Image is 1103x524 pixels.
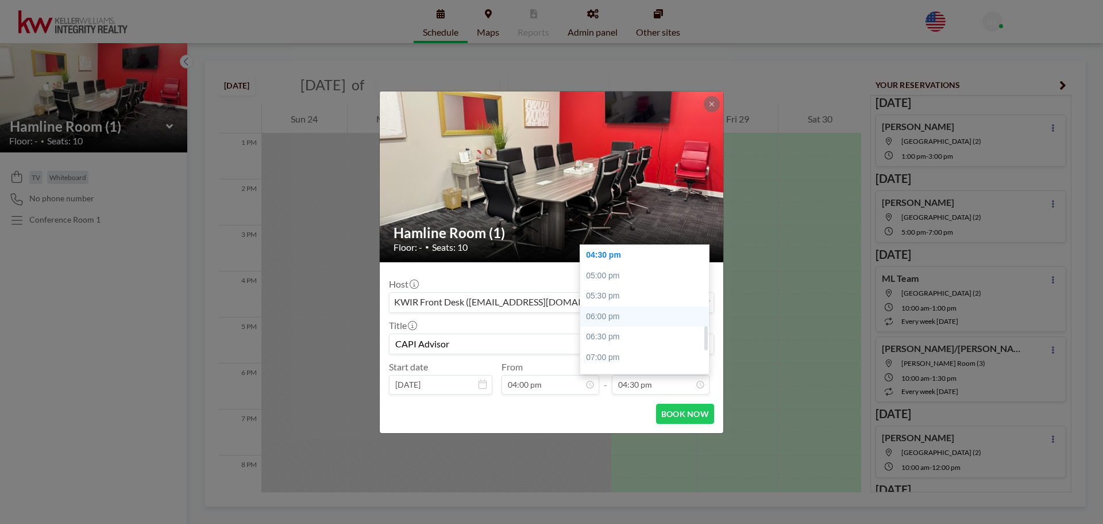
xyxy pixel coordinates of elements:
div: Search for option [389,293,714,312]
div: 06:30 pm [580,327,715,347]
div: 05:00 pm [580,266,715,286]
span: Seats: 10 [432,242,468,253]
label: Start date [389,361,428,373]
h2: Hamline Room (1) [394,224,711,242]
div: 07:30 pm [580,368,715,389]
label: Title [389,320,416,331]
div: 07:00 pm [580,347,715,368]
span: KWIR Front Desk ([EMAIL_ADDRESS][DOMAIN_NAME]) [392,295,626,310]
button: BOOK NOW [656,404,714,424]
input: KWIR's reservation [389,334,714,354]
label: Host [389,278,418,290]
label: From [502,361,523,373]
span: - [604,365,607,391]
div: 05:30 pm [580,286,715,307]
span: • [425,243,429,251]
span: Floor: - [394,242,422,253]
img: 537.jpg [380,47,724,306]
div: 04:30 pm [580,245,715,266]
div: 06:00 pm [580,307,715,327]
